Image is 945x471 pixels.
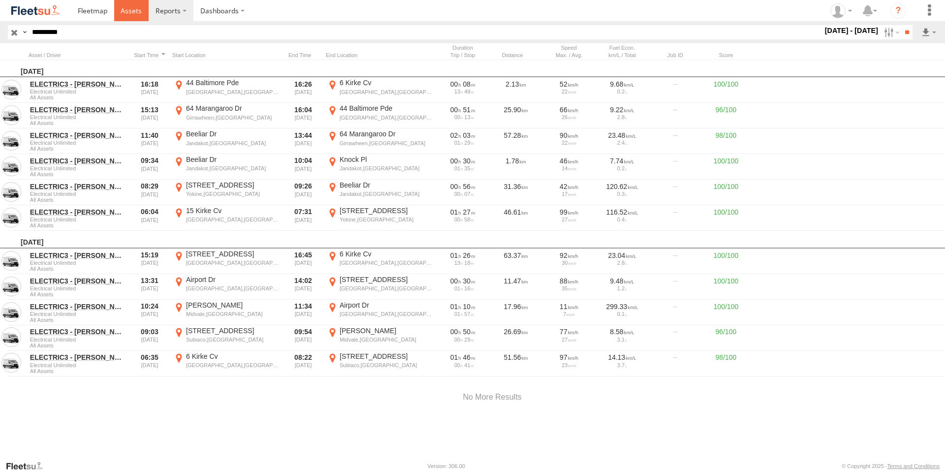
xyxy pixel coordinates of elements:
[704,52,748,59] div: Score
[340,104,433,113] div: 44 Baltimore Pde
[30,260,126,266] span: Electrical Unlimited
[450,303,461,311] span: 01
[186,104,279,113] div: 64 Marangaroo Dr
[454,217,463,222] span: 00
[340,206,433,215] div: [STREET_ADDRESS]
[340,216,433,223] div: Yokine,[GEOGRAPHIC_DATA]
[491,78,540,102] div: 2.13
[440,251,486,260] div: [5166s] 19/08/2025 15:19 - 19/08/2025 16:45
[30,165,126,171] span: Electrical Unlimited
[186,285,279,292] div: [GEOGRAPHIC_DATA],[GEOGRAPHIC_DATA]
[546,182,592,191] div: 42
[440,277,486,285] div: [1849s] 19/08/2025 13:31 - 19/08/2025 14:02
[704,250,748,273] div: 100/100
[326,155,434,179] label: Click to View Event Location
[454,337,463,343] span: 00
[30,327,126,336] a: ELECTRIC3 - [PERSON_NAME]
[326,104,434,127] label: Click to View Event Location
[30,157,126,165] a: ELECTRIC3 - [PERSON_NAME]
[440,182,486,191] div: [3391s] 20/08/2025 08:29 - 20/08/2025 09:26
[340,129,433,138] div: 64 Marangaroo Dr
[599,311,645,317] div: 0.1
[284,250,322,273] div: 16:45 [DATE]
[599,131,645,140] div: 23.48
[30,120,126,126] span: Filter Results to this Group
[172,326,281,350] label: Click to View Event Location
[450,106,461,114] span: 00
[464,362,473,368] span: 41
[450,208,461,216] span: 01
[599,285,645,291] div: 1.2
[186,311,279,317] div: Midvale,[GEOGRAPHIC_DATA]
[827,3,855,18] div: Wayne Betts
[464,165,473,171] span: 35
[463,80,475,88] span: 08
[464,285,473,291] span: 16
[464,217,473,222] span: 58
[326,326,434,350] label: Click to View Event Location
[131,129,168,153] div: 11:40 [DATE]
[546,80,592,89] div: 52
[1,105,21,125] a: View Asset in Asset Management
[599,217,645,222] div: 0.4
[284,155,322,179] div: 10:04 [DATE]
[428,463,465,469] div: Version: 306.00
[599,208,645,217] div: 116.52
[172,78,281,102] label: Click to View Event Location
[172,250,281,273] label: Click to View Event Location
[131,155,168,179] div: 09:34 [DATE]
[30,131,126,140] a: ELECTRIC3 - [PERSON_NAME]
[704,155,748,179] div: 100/100
[440,302,486,311] div: [4209s] 19/08/2025 10:24 - 19/08/2025 11:34
[704,129,748,153] div: 98/100
[440,208,486,217] div: [5229s] 20/08/2025 06:04 - 20/08/2025 07:31
[186,78,279,87] div: 44 Baltimore Pde
[30,182,126,191] a: ELECTRIC3 - [PERSON_NAME]
[1,327,21,347] a: View Asset in Asset Management
[463,157,475,165] span: 30
[172,352,281,376] label: Click to View Event Location
[440,327,486,336] div: [3039s] 19/08/2025 09:03 - 19/08/2025 09:54
[599,327,645,336] div: 8.58
[546,165,592,171] div: 14
[340,165,433,172] div: Jandakot,[GEOGRAPHIC_DATA]
[131,301,168,324] div: 10:24 [DATE]
[186,301,279,310] div: [PERSON_NAME]
[464,140,473,146] span: 29
[172,275,281,299] label: Click to View Event Location
[440,105,486,114] div: [3088s] 20/08/2025 15:13 - 20/08/2025 16:04
[340,190,433,197] div: Jandakot,[GEOGRAPHIC_DATA]
[284,352,322,376] div: 08:22 [DATE]
[464,260,473,266] span: 18
[326,352,434,376] label: Click to View Event Location
[30,362,126,368] span: Electrical Unlimited
[340,140,433,147] div: Girrawheen,[GEOGRAPHIC_DATA]
[546,114,592,120] div: 26
[326,129,434,153] label: Click to View Event Location
[131,206,168,230] div: 06:04 [DATE]
[1,277,21,296] a: View Asset in Asset Management
[131,78,168,102] div: 16:18 [DATE]
[599,80,645,89] div: 9.68
[463,353,475,361] span: 46
[284,181,322,204] div: 09:26 [DATE]
[340,181,433,189] div: Beeliar Dr
[1,302,21,322] a: View Asset in Asset Management
[599,157,645,165] div: 7.74
[704,181,748,204] div: 100/100
[30,317,126,323] span: Filter Results to this Group
[1,182,21,202] a: View Asset in Asset Management
[30,114,126,120] span: Electrical Unlimited
[491,181,540,204] div: 31.36
[284,104,322,127] div: 16:04 [DATE]
[340,285,433,292] div: [GEOGRAPHIC_DATA],[GEOGRAPHIC_DATA]
[450,131,461,139] span: 02
[131,104,168,127] div: 15:13 [DATE]
[491,275,540,299] div: 11.47
[340,275,433,284] div: [STREET_ADDRESS]
[30,105,126,114] a: ELECTRIC3 - [PERSON_NAME]
[546,208,592,217] div: 99
[340,250,433,258] div: 6 Kirke Cv
[463,303,475,311] span: 10
[340,326,433,335] div: [PERSON_NAME]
